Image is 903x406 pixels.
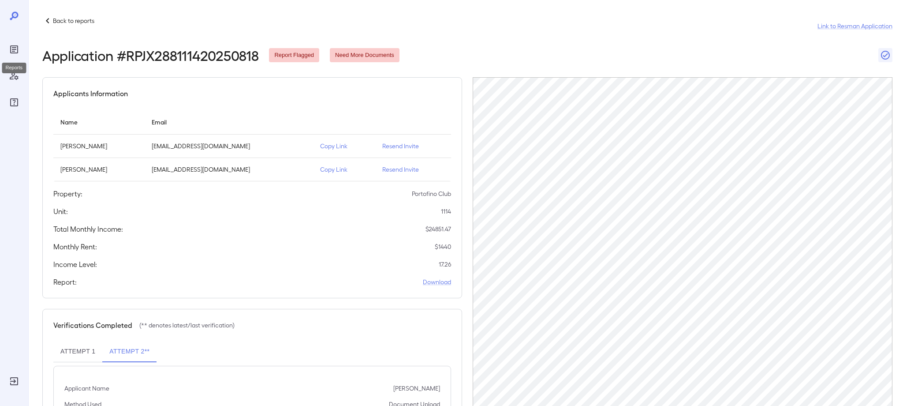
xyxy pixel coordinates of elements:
table: simple table [53,109,451,181]
p: [PERSON_NAME] [60,142,138,150]
p: Portofino Club [412,189,451,198]
p: Copy Link [320,142,368,150]
span: Need More Documents [330,51,399,60]
p: Resend Invite [382,165,444,174]
p: Copy Link [320,165,368,174]
div: Reports [2,63,26,73]
p: Resend Invite [382,142,444,150]
button: Close Report [878,48,892,62]
p: $ 24851.47 [425,225,451,233]
h5: Income Level: [53,259,97,270]
p: 17.26 [439,260,451,269]
div: Manage Users [7,69,21,83]
h5: Unit: [53,206,68,217]
a: Link to Resman Application [817,22,892,30]
h5: Total Monthly Income: [53,224,123,234]
p: $ 1440 [435,242,451,251]
div: Log Out [7,374,21,388]
p: (** denotes latest/last verification) [139,321,235,330]
p: Back to reports [53,16,94,25]
h2: Application # RPJX288111420250818 [42,47,258,63]
span: Report Flagged [269,51,319,60]
p: 1114 [441,207,451,216]
h5: Property: [53,188,82,199]
div: Reports [7,42,21,56]
div: FAQ [7,95,21,109]
p: [PERSON_NAME] [60,165,138,174]
p: [EMAIL_ADDRESS][DOMAIN_NAME] [152,165,306,174]
button: Attempt 1 [53,341,102,362]
a: Download [423,278,451,286]
p: Applicant Name [64,384,109,393]
h5: Monthly Rent: [53,241,97,252]
h5: Report: [53,277,77,287]
h5: Applicants Information [53,88,128,99]
button: Attempt 2** [102,341,157,362]
th: Name [53,109,145,135]
p: [PERSON_NAME] [393,384,440,393]
th: Email [145,109,313,135]
p: [EMAIL_ADDRESS][DOMAIN_NAME] [152,142,306,150]
h5: Verifications Completed [53,320,132,331]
